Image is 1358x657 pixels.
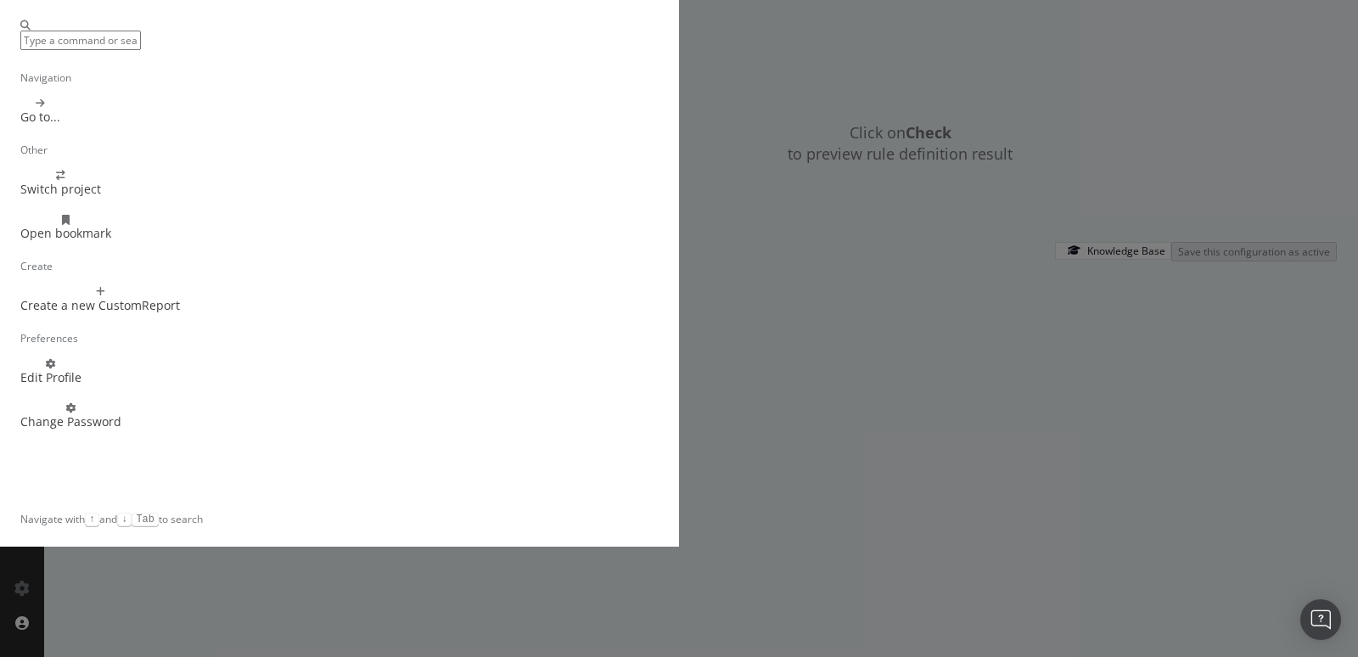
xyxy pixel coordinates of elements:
[20,143,659,157] div: Other
[132,513,159,526] kbd: Tab
[20,297,180,314] div: Create a new CustomReport
[20,181,101,198] div: Switch project
[20,259,659,273] div: Create
[20,70,659,85] div: Navigation
[20,369,81,386] div: Edit Profile
[1300,599,1341,640] div: Open Intercom Messenger
[20,512,132,526] div: Navigate with and
[20,413,121,430] div: Change Password
[117,513,132,526] kbd: ↓
[20,31,141,50] input: Type a command or search…
[20,225,111,242] div: Open bookmark
[132,512,203,526] div: to search
[20,331,659,345] div: Preferences
[20,109,60,126] div: Go to...
[85,513,99,526] kbd: ↑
